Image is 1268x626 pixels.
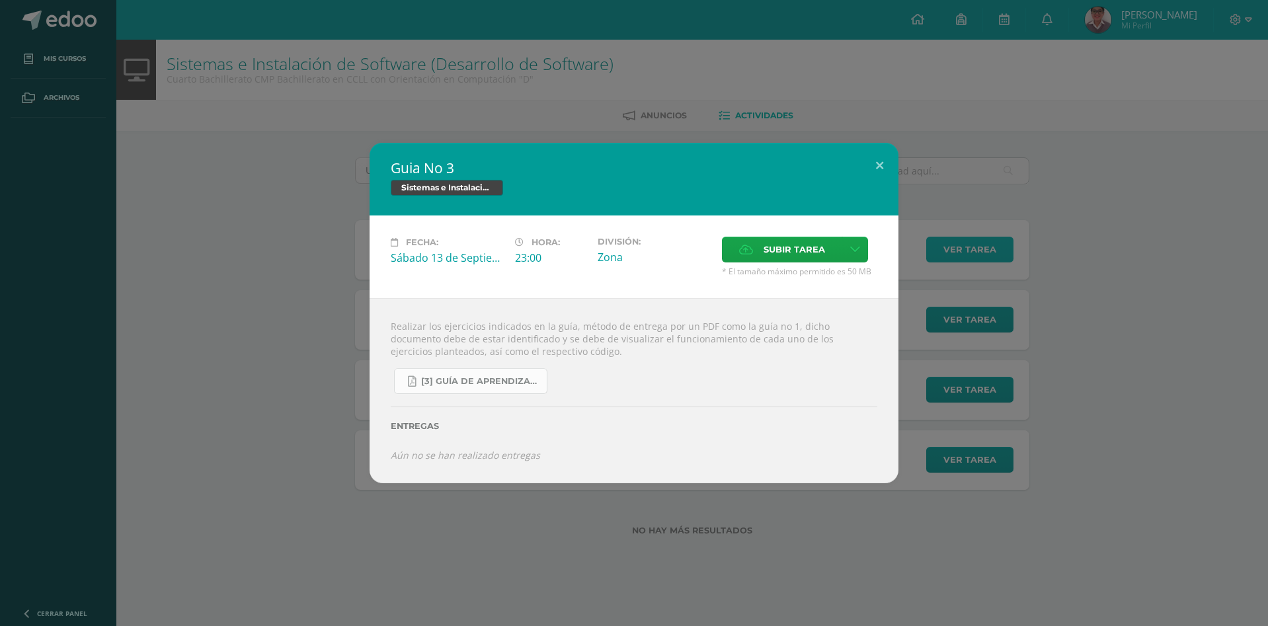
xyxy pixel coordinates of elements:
[598,250,711,264] div: Zona
[391,449,540,461] i: Aún no se han realizado entregas
[391,251,504,265] div: Sábado 13 de Septiembre
[406,237,438,247] span: Fecha:
[515,251,587,265] div: 23:00
[391,421,877,431] label: Entregas
[391,180,503,196] span: Sistemas e Instalación de Software (Desarrollo de Software)
[394,368,547,394] a: [3] Guía de Aprendizaje - Sistemas e Instalación de Software.pdf
[722,266,877,277] span: * El tamaño máximo permitido es 50 MB
[598,237,711,247] label: División:
[532,237,560,247] span: Hora:
[421,376,540,387] span: [3] Guía de Aprendizaje - Sistemas e Instalación de Software.pdf
[861,143,898,188] button: Close (Esc)
[370,298,898,483] div: Realizar los ejercicios indicados en la guía, método de entrega por un PDF como la guía no 1, dic...
[391,159,877,177] h2: Guia No 3
[764,237,825,262] span: Subir tarea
